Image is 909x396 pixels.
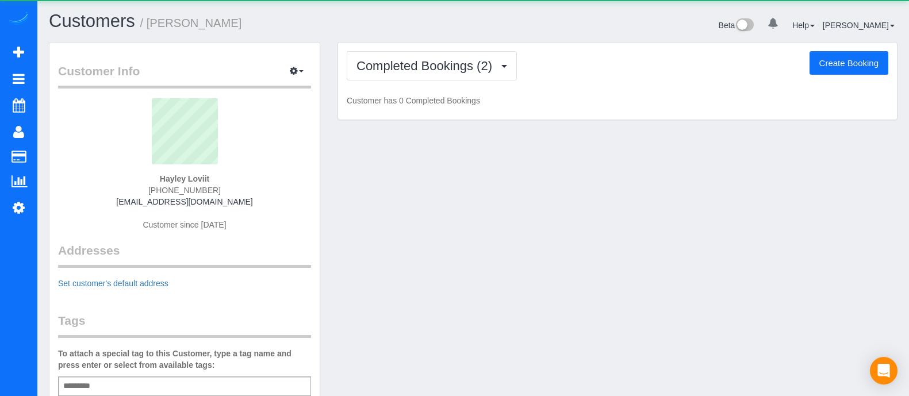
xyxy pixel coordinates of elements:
[49,11,135,31] a: Customers
[870,357,898,385] div: Open Intercom Messenger
[735,18,754,33] img: New interface
[116,197,252,206] a: [EMAIL_ADDRESS][DOMAIN_NAME]
[160,174,209,183] strong: Hayley Loviit
[140,17,242,29] small: / [PERSON_NAME]
[58,279,168,288] a: Set customer's default address
[792,21,815,30] a: Help
[356,59,498,73] span: Completed Bookings (2)
[347,51,517,80] button: Completed Bookings (2)
[143,220,226,229] span: Customer since [DATE]
[58,348,311,371] label: To attach a special tag to this Customer, type a tag name and press enter or select from availabl...
[719,21,754,30] a: Beta
[347,95,888,106] p: Customer has 0 Completed Bookings
[823,21,895,30] a: [PERSON_NAME]
[7,11,30,28] img: Automaid Logo
[58,312,311,338] legend: Tags
[148,186,221,195] span: [PHONE_NUMBER]
[58,63,311,89] legend: Customer Info
[810,51,888,75] button: Create Booking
